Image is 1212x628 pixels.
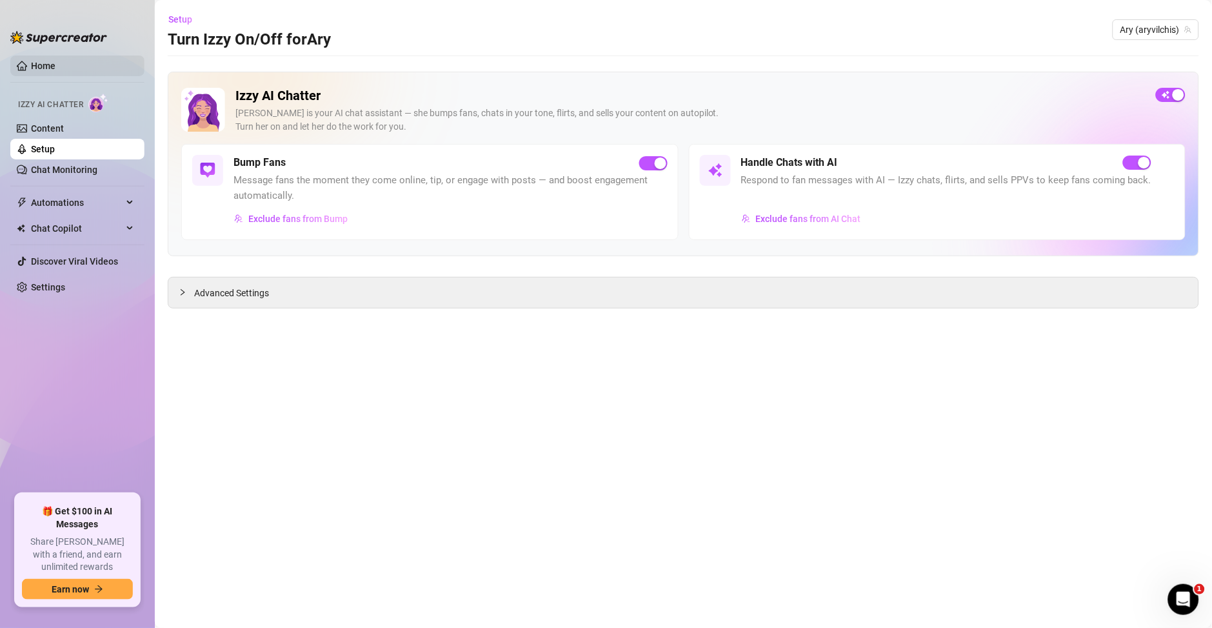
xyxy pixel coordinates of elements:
[22,505,133,531] span: 🎁 Get $100 in AI Messages
[31,123,64,134] a: Content
[741,155,838,170] h5: Handle Chats with AI
[10,31,107,44] img: logo-BBDzfeDw.svg
[17,198,27,208] span: thunderbolt
[194,286,269,300] span: Advanced Settings
[234,214,243,223] img: svg%3e
[31,218,123,239] span: Chat Copilot
[233,155,286,170] h5: Bump Fans
[31,192,123,213] span: Automations
[1120,20,1191,39] span: Ary (aryvilchis)
[168,9,203,30] button: Setup
[741,173,1151,188] span: Respond to fan messages with AI — Izzy chats, flirts, and sells PPVs to keep fans coming back.
[235,88,1146,104] h2: Izzy AI Chatter
[235,106,1146,134] div: [PERSON_NAME] is your AI chat assistant — she bumps fans, chats in your tone, flirts, and sells y...
[181,88,225,132] img: Izzy AI Chatter
[31,256,118,267] a: Discover Viral Videos
[756,214,861,224] span: Exclude fans from AI Chat
[179,285,194,299] div: collapsed
[31,61,55,71] a: Home
[1184,26,1192,34] span: team
[248,214,348,224] span: Exclude fans from Bump
[200,163,215,178] img: svg%3e
[22,579,133,600] button: Earn nowarrow-right
[31,165,97,175] a: Chat Monitoring
[31,282,65,292] a: Settings
[233,208,348,229] button: Exclude fans from Bump
[88,94,108,112] img: AI Chatter
[179,289,186,296] span: collapsed
[708,163,723,178] img: svg%3e
[94,585,103,594] span: arrow-right
[1168,584,1199,615] iframe: Intercom live chat
[233,173,668,203] span: Message fans the moment they come online, tip, or engage with posts — and boost engagement automa...
[168,14,192,25] span: Setup
[17,224,25,233] img: Chat Copilot
[31,144,55,154] a: Setup
[18,99,83,111] span: Izzy AI Chatter
[1195,584,1205,594] span: 1
[22,536,133,574] span: Share [PERSON_NAME] with a friend, and earn unlimited rewards
[742,214,751,223] img: svg%3e
[741,208,862,229] button: Exclude fans from AI Chat
[168,30,331,50] h3: Turn Izzy On/Off for Ary
[52,584,89,594] span: Earn now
